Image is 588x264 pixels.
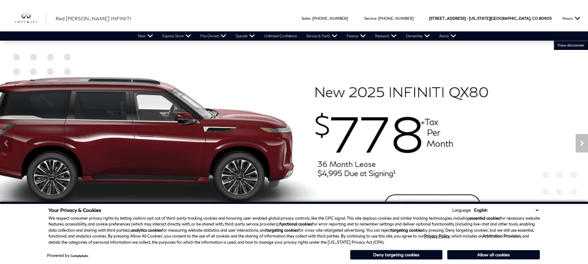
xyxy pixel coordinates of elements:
[56,15,131,21] span: Red [PERSON_NAME] INFINITI
[70,254,88,258] a: ComplyAuto
[279,221,312,226] strong: functional cookies
[370,31,401,41] a: Research
[469,216,500,221] strong: essential cookies
[429,5,468,31] span: [STREET_ADDRESS] •
[56,15,131,22] a: Red [PERSON_NAME] INFINITI
[401,31,435,41] a: Ownership
[196,31,231,41] a: Pre-Owned
[554,41,588,50] button: VIEW DISCLAIMER
[424,234,450,238] a: Privacy Policy
[15,14,46,23] img: INFINITI
[15,14,46,23] a: infiniti
[447,250,540,259] button: Allow all cookies
[378,16,414,21] a: [PHONE_NUMBER]
[266,228,298,233] strong: targeting cookies
[302,31,342,41] a: Service & Parts
[302,16,311,21] span: Sales
[429,16,552,21] a: [STREET_ADDRESS] • [US_STATE][GEOGRAPHIC_DATA], CO 80905
[482,234,521,238] strong: Arbitration Provision
[311,16,311,21] span: :
[391,228,423,233] strong: targeting cookies
[364,16,376,21] span: Service
[557,43,584,48] span: VIEW DISCLAIMER
[47,254,88,258] div: Powered by
[48,207,101,213] span: Your Privacy & Cookies
[312,16,348,21] a: [PHONE_NUMBER]
[435,31,461,41] a: About
[559,5,583,31] button: Open the hours dropdown
[576,134,588,152] div: Next
[48,215,540,246] p: We respect consumer privacy rights by letting visitors opt out of third-party tracking cookies an...
[376,16,377,21] span: :
[350,250,443,260] button: Deny targeting cookies
[452,208,471,212] div: Language:
[539,5,552,31] span: 80905
[158,31,196,41] a: Express Store
[131,228,162,233] strong: analytics cookies
[469,5,531,31] span: [US_STATE][GEOGRAPHIC_DATA],
[133,31,461,41] nav: Main Navigation
[231,31,260,41] a: Specials
[473,207,540,213] select: Language Select
[260,31,302,41] a: Unlimited Confidence
[532,5,538,31] span: CO
[133,31,158,41] a: New
[342,31,370,41] a: Finance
